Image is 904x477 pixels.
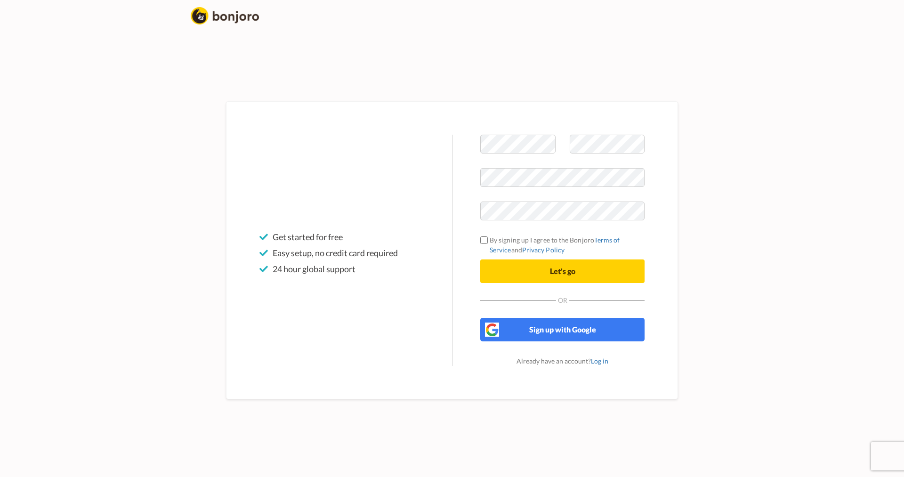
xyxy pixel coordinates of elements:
[480,259,645,283] button: Let's go
[550,267,575,275] span: Let's go
[273,231,343,243] span: Get started for free
[522,246,565,254] a: Privacy Policy
[480,236,488,244] input: By signing up I agree to the BonjoroTerms of ServiceandPrivacy Policy
[480,318,645,341] button: Sign up with Google
[556,297,569,304] span: Or
[480,235,645,255] label: By signing up I agree to the Bonjoro and
[490,236,620,254] a: Terms of Service
[273,247,398,259] span: Easy setup, no credit card required
[273,263,355,275] span: 24 hour global support
[591,357,608,365] a: Log in
[529,325,596,334] span: Sign up with Google
[517,357,608,365] span: Already have an account?
[191,7,259,24] img: logo_full.png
